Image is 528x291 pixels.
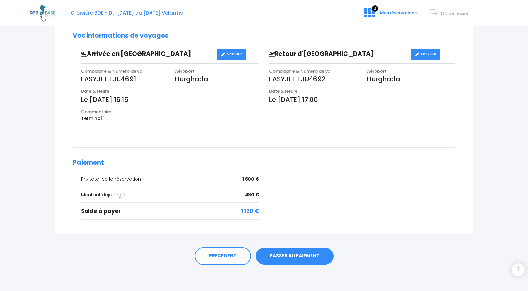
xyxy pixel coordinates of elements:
[71,9,183,16] span: Croisière BDE - Du [DATE] au [DATE] Volantis
[81,68,144,74] span: Compagnie & Numéro de vol
[81,207,259,216] div: Solde à payer
[367,68,387,74] span: Aéroport
[73,32,455,40] h2: Vos informations de voyages
[81,88,109,94] span: Date & Heure
[441,10,470,17] span: Déconnexion
[372,5,378,12] span: 2
[81,191,259,198] div: Montant déjà réglé
[269,95,456,105] p: Le [DATE] 17:00
[81,176,259,183] div: Prix total de la réservation
[269,88,297,94] span: Date & Heure
[241,207,259,216] span: 1 120 €
[256,248,334,265] a: PASSER AU PAIEMENT
[245,191,259,198] span: 480 €
[81,115,259,122] p: Terminal 1
[269,68,332,74] span: Compagnie & Numéro de vol
[175,68,195,74] span: Aéroport
[175,74,259,84] p: Hurghada
[411,49,440,60] a: MODIFIER
[81,74,165,84] p: EASYJET EJU4691
[359,12,421,18] a: 2 Mes réservations
[76,50,217,58] h3: Arrivée en [GEOGRAPHIC_DATA]
[380,10,417,16] span: Mes réservations
[217,49,246,60] a: MODIFIER
[81,95,259,105] p: Le [DATE] 16:15
[242,176,259,183] span: 1 600 €
[367,74,455,84] p: Hurghada
[264,50,411,58] h3: Retour d'[GEOGRAPHIC_DATA]
[195,247,251,265] a: PRÉCÉDENT
[269,74,357,84] p: EASYJET EJU4692
[73,159,455,167] h2: Paiement
[81,109,113,115] span: Commentaire :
